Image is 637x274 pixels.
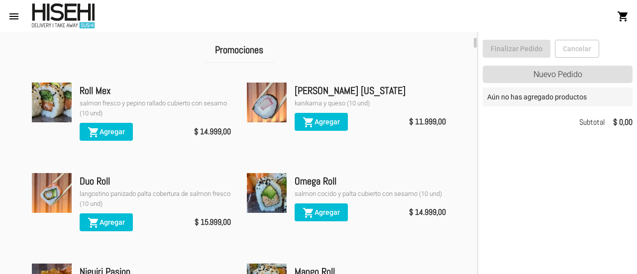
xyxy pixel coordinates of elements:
[295,173,446,189] div: Omega Roll
[295,203,348,221] button: Agregar
[80,173,231,189] div: Duo Roll
[88,126,100,138] mat-icon: shopping_cart
[195,215,231,229] span: $ 15.999,00
[295,98,446,108] div: kanikama y queso (10 und)
[483,40,550,58] button: Finalizar Pedido
[483,66,633,83] div: Nuevo Pedido
[88,217,100,229] mat-icon: shopping_cart
[80,189,231,209] div: langostino panizado palta cobertura de salmon fresco (10 und)
[555,40,599,58] button: Cancelar
[247,83,287,122] img: 3f0b4f40-7ccf-4eeb-bf87-cb49b82bb8eb.jpeg
[613,115,633,129] strong: $ 0,00
[32,173,72,213] img: 9ab8137a-0e21-4f0c-831d-f6ad4d9b7e44.jpeg
[80,83,231,98] div: Roll Mex
[409,205,446,219] span: $ 14.999,00
[303,118,340,126] span: Agregar
[303,208,340,216] span: Agregar
[303,207,315,219] mat-icon: shopping_cart
[617,10,629,22] mat-icon: shopping_cart
[32,83,72,122] img: c19f0515-b645-47a5-8f23-49fe53a513a2.jpeg
[80,98,231,118] div: salmon fresco y pepino rallado cubierto con sesamo (10 und)
[194,125,231,139] span: $ 14.999,00
[80,213,133,231] button: Agregar
[409,115,446,129] span: $ 11.999,00
[295,83,446,98] div: [PERSON_NAME] [US_STATE]
[303,116,315,128] mat-icon: shopping_cart
[88,128,125,136] span: Agregar
[80,123,133,141] button: Agregar
[88,218,125,226] span: Agregar
[579,115,605,129] span: Subtotal
[483,88,633,106] div: Aún no has agregado productos
[295,189,446,199] div: salmon cocido y palta cubierto con sesamo (10 und)
[247,173,287,213] img: ceb3e844-a6b1-43da-9b77-10a5a61d2bbf.jpeg
[8,10,20,22] mat-icon: menu
[203,38,275,63] h2: Promociones
[295,113,348,131] button: Agregar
